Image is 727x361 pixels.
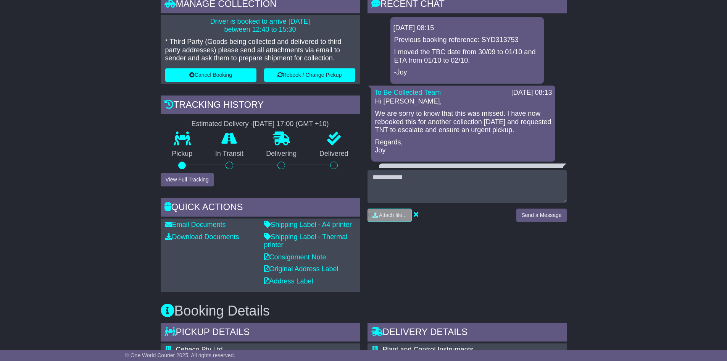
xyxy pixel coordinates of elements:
button: View Full Tracking [161,173,214,186]
div: Estimated Delivery - [161,120,360,128]
a: Consignment Note [264,253,326,261]
button: Cancel Booking [165,68,256,82]
a: Shipping Label - Thermal printer [264,233,348,249]
div: [DATE] 17:00 (GMT +10) [253,120,329,128]
div: [DATE] 08:13 [511,89,552,97]
p: In Transit [204,150,255,158]
p: * Third Party (Goods being collected and delivered to third party addresses) please send all atta... [165,38,355,63]
button: Send a Message [516,209,566,222]
p: -Joy [394,68,540,77]
span: © One World Courier 2025. All rights reserved. [125,352,235,358]
a: To Be Collected Team [374,89,441,96]
a: [PERSON_NAME] [382,167,438,174]
p: Delivered [308,150,360,158]
p: I moved the TBC date from 30/09 to 01/10 and ETA from 01/10 to 02/10. [394,48,540,65]
p: Regards, Joy [375,138,551,155]
h3: Booking Details [161,303,567,319]
p: Hi [PERSON_NAME], [375,97,551,106]
a: Email Documents [165,221,226,228]
p: We are sorry to know that this was missed. I have now rebooked this for another collection [DATE]... [375,110,551,134]
p: Driver is booked to arrive [DATE] between 12:40 to 15:30 [165,18,355,34]
div: Tracking history [161,96,360,116]
a: Original Address Label [264,265,339,273]
span: Plant and Control Instruments [383,346,474,353]
span: Cebeco Pty Ltd [176,346,223,353]
div: Delivery Details [368,323,567,343]
a: Address Label [264,277,313,285]
a: Shipping Label - A4 printer [264,221,352,228]
div: [DATE] 08:05 [519,167,560,175]
a: Download Documents [165,233,239,241]
div: Quick Actions [161,198,360,219]
button: Rebook / Change Pickup [264,68,355,82]
div: [DATE] 08:15 [393,24,541,32]
p: Previous booking reference: SYD313753 [394,36,540,44]
p: Pickup [161,150,204,158]
div: Pickup Details [161,323,360,343]
p: Delivering [255,150,308,158]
